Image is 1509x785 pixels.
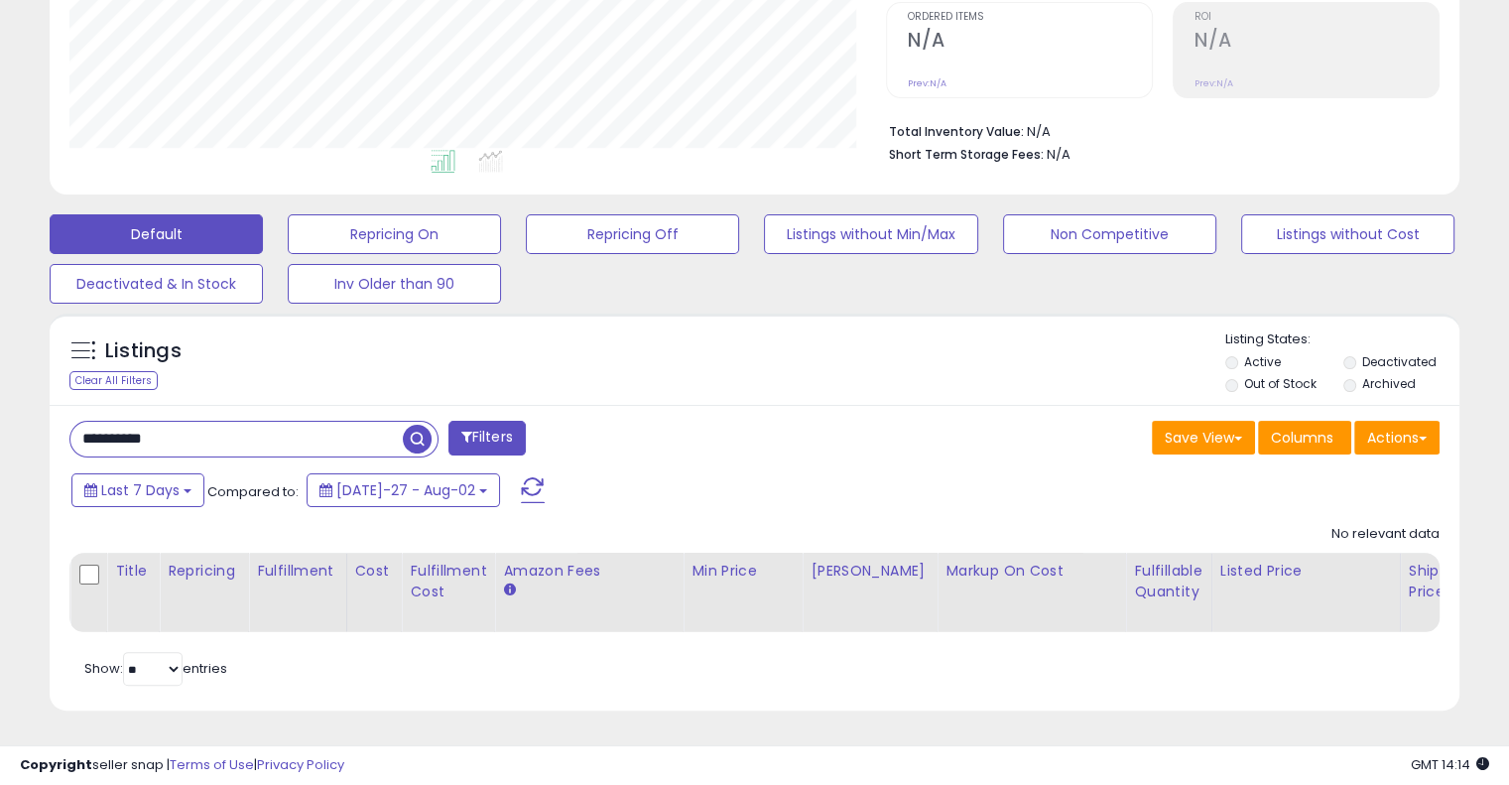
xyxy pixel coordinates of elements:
[1152,421,1255,455] button: Save View
[20,755,92,774] strong: Copyright
[69,371,158,390] div: Clear All Filters
[1271,428,1333,448] span: Columns
[336,480,475,500] span: [DATE]-27 - Aug-02
[503,582,515,599] small: Amazon Fees.
[889,118,1425,142] li: N/A
[1244,353,1281,370] label: Active
[526,214,739,254] button: Repricing Off
[889,123,1024,140] b: Total Inventory Value:
[1047,145,1070,164] span: N/A
[207,482,299,501] span: Compared to:
[288,214,501,254] button: Repricing On
[448,421,526,456] button: Filters
[355,561,394,582] div: Cost
[84,659,227,678] span: Show: entries
[811,561,929,582] div: [PERSON_NAME]
[938,553,1126,632] th: The percentage added to the cost of goods (COGS) that forms the calculator for Min & Max prices.
[1225,330,1459,349] p: Listing States:
[50,264,263,304] button: Deactivated & In Stock
[503,561,675,582] div: Amazon Fees
[1220,561,1392,582] div: Listed Price
[1195,29,1439,56] h2: N/A
[105,337,182,365] h5: Listings
[288,264,501,304] button: Inv Older than 90
[908,12,1152,23] span: Ordered Items
[908,29,1152,56] h2: N/A
[692,561,794,582] div: Min Price
[115,561,151,582] div: Title
[307,473,500,507] button: [DATE]-27 - Aug-02
[410,561,486,602] div: Fulfillment Cost
[889,146,1044,163] b: Short Term Storage Fees:
[1241,214,1454,254] button: Listings without Cost
[1258,421,1351,455] button: Columns
[1134,561,1202,602] div: Fulfillable Quantity
[1361,353,1436,370] label: Deactivated
[1411,755,1489,774] span: 2025-08-10 14:14 GMT
[1354,421,1440,455] button: Actions
[1003,214,1216,254] button: Non Competitive
[1331,525,1440,544] div: No relevant data
[1195,12,1439,23] span: ROI
[908,77,946,89] small: Prev: N/A
[50,214,263,254] button: Default
[1195,77,1233,89] small: Prev: N/A
[20,756,344,775] div: seller snap | |
[101,480,180,500] span: Last 7 Days
[257,561,337,582] div: Fulfillment
[764,214,977,254] button: Listings without Min/Max
[1361,375,1415,392] label: Archived
[168,561,240,582] div: Repricing
[71,473,204,507] button: Last 7 Days
[945,561,1117,582] div: Markup on Cost
[170,755,254,774] a: Terms of Use
[257,755,344,774] a: Privacy Policy
[1409,561,1448,602] div: Ship Price
[1244,375,1317,392] label: Out of Stock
